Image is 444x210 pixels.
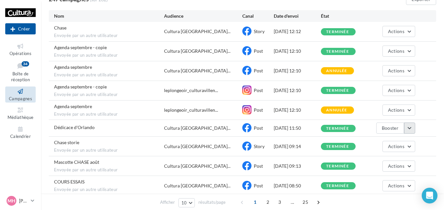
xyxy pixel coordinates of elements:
span: Opérations [9,51,31,56]
span: Cultura [GEOGRAPHIC_DATA]... [164,163,231,169]
button: Actions [382,85,415,96]
span: Dédicace d'Orlando [54,124,95,130]
a: Calendrier [5,124,36,140]
span: Agenda septembre [54,64,92,70]
span: Médiathèque [8,115,34,120]
a: Campagnes [5,86,36,103]
button: Actions [382,141,415,152]
span: Agenda septembre - copie [54,45,107,50]
button: Actions [382,46,415,57]
span: ... [287,197,298,207]
span: Actions [388,143,404,149]
div: 34 [22,61,29,67]
span: Actions [388,107,404,113]
div: [DATE] 11:50 [274,125,321,131]
div: terminée [326,164,349,168]
span: Actions [388,48,404,54]
span: Cultura [GEOGRAPHIC_DATA]... [164,143,231,150]
div: Nom [54,13,164,19]
span: 25 [300,197,311,207]
span: Chase storie [54,140,79,145]
span: Actions [388,87,404,93]
span: Envoyée par un autre utilisateur [54,187,164,193]
button: Actions [382,161,415,172]
span: 2 [263,197,273,207]
span: Envoyée par un autre utilisateur [54,147,164,153]
span: MH [8,198,15,204]
span: Cultura [GEOGRAPHIC_DATA]... [164,28,231,35]
span: Calendrier [10,134,31,139]
a: Médiathèque [5,105,36,121]
span: Envoyée par un autre utilisateur [54,111,164,117]
span: Envoyée par un autre utilisateur [54,92,164,98]
span: COURS ESSAIS [54,179,84,184]
div: Open Intercom Messenger [422,188,437,203]
span: Cultura [GEOGRAPHIC_DATA]... [164,67,231,74]
span: Post [254,163,263,169]
div: État [321,13,368,19]
span: Cultura [GEOGRAPHIC_DATA]... [164,182,231,189]
button: Actions [382,26,415,37]
div: [DATE] 12:10 [274,87,321,94]
button: Booster [376,123,404,134]
span: 1 [250,197,260,207]
div: Nouvelle campagne [5,23,36,34]
div: [DATE] 09:13 [274,163,321,169]
a: MH [PERSON_NAME] [5,195,36,207]
span: Mascotte CHASE août [54,159,99,165]
div: [DATE] 12:10 [274,107,321,113]
span: Post [254,48,263,54]
div: annulée [326,69,347,73]
span: Post [254,183,263,188]
span: Actions [388,183,404,188]
div: Canal [242,13,274,19]
a: Boîte de réception34 [5,60,36,84]
div: Audience [164,13,243,19]
button: 10 [178,198,195,207]
span: Agenda septembre - copie [54,84,107,89]
span: Story [254,143,265,149]
span: 3 [274,197,285,207]
span: Afficher [160,199,175,205]
button: Créer [5,23,36,34]
span: Chase [54,25,66,30]
span: Boîte de réception [11,71,30,83]
span: Cultura [GEOGRAPHIC_DATA]... [164,125,231,131]
button: Actions [382,65,415,76]
div: terminée [326,144,349,149]
div: [DATE] 08:50 [274,182,321,189]
span: résultats/page [198,199,226,205]
div: annulée [326,108,347,112]
span: leplongeoir_culturavillen... [164,107,218,113]
p: [PERSON_NAME] [19,198,28,204]
div: [DATE] 12:10 [274,67,321,74]
span: Post [254,68,263,73]
span: leplongeoir_culturavillen... [164,87,218,94]
span: Cultura [GEOGRAPHIC_DATA]... [164,48,231,54]
span: Envoyée par un autre utilisateur [54,52,164,58]
span: Envoyée par un autre utilisateur [54,167,164,173]
span: Post [254,87,263,93]
div: [DATE] 12:12 [274,28,321,35]
div: [DATE] 12:10 [274,48,321,54]
span: Post [254,107,263,113]
button: Actions [382,105,415,116]
span: Envoyée par un autre utilisateur [54,33,164,39]
span: Actions [388,163,404,169]
div: terminée [326,184,349,188]
span: Campagnes [9,96,32,101]
span: Envoyée par un autre utilisateur [54,72,164,78]
span: Actions [388,68,404,73]
span: Story [254,29,265,34]
div: Date d'envoi [274,13,321,19]
div: [DATE] 09:14 [274,143,321,150]
div: terminée [326,126,349,131]
div: terminée [326,49,349,54]
div: terminée [326,88,349,93]
div: terminée [326,30,349,34]
span: 10 [181,200,187,205]
span: Post [254,125,263,131]
span: Agenda septembre [54,104,92,109]
button: Actions [382,180,415,191]
a: Opérations [5,41,36,57]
